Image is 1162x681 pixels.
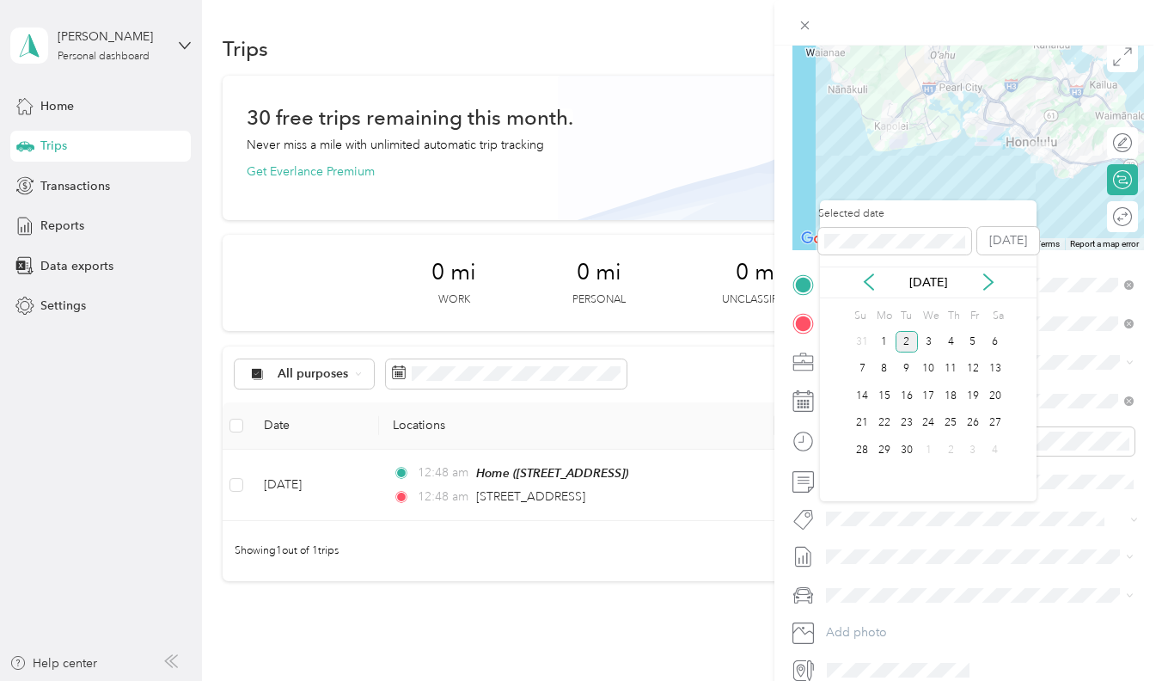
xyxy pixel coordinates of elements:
div: Th [945,304,962,328]
div: 28 [851,439,873,461]
div: 6 [984,331,1006,353]
div: 23 [896,413,918,434]
div: 22 [873,413,896,434]
div: 11 [939,359,962,380]
a: Terms (opens in new tab) [1036,239,1060,248]
div: 3 [918,331,940,353]
div: 3 [962,439,984,461]
div: 12 [962,359,984,380]
div: 1 [918,439,940,461]
div: 18 [939,385,962,407]
div: 7 [851,359,873,380]
p: [DATE] [892,273,964,291]
div: 4 [984,439,1006,461]
div: 16 [896,385,918,407]
div: 2 [896,331,918,353]
div: Su [851,304,867,328]
button: Add photo [820,621,1144,645]
div: 17 [918,385,940,407]
div: 10 [918,359,940,380]
div: Sa [990,304,1006,328]
div: Mo [873,304,892,328]
div: 1 [873,331,896,353]
div: 20 [984,385,1006,407]
div: 24 [918,413,940,434]
div: Tu [898,304,914,328]
a: Open this area in Google Maps (opens a new window) [797,228,853,250]
iframe: Everlance-gr Chat Button Frame [1066,585,1162,681]
div: 21 [851,413,873,434]
button: [DATE] [977,227,1039,255]
div: 14 [851,385,873,407]
div: 9 [896,359,918,380]
div: 19 [962,385,984,407]
div: 2 [939,439,962,461]
div: 5 [962,331,984,353]
label: Selected date [818,206,972,222]
div: 13 [984,359,1006,380]
a: Report a map error [1070,239,1139,248]
div: 31 [851,331,873,353]
div: 29 [873,439,896,461]
div: 26 [962,413,984,434]
div: 4 [939,331,962,353]
img: Google [797,228,853,250]
div: Fr [968,304,984,328]
div: We [920,304,939,328]
div: 25 [939,413,962,434]
div: 8 [873,359,896,380]
div: 30 [896,439,918,461]
div: 27 [984,413,1006,434]
div: 15 [873,385,896,407]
